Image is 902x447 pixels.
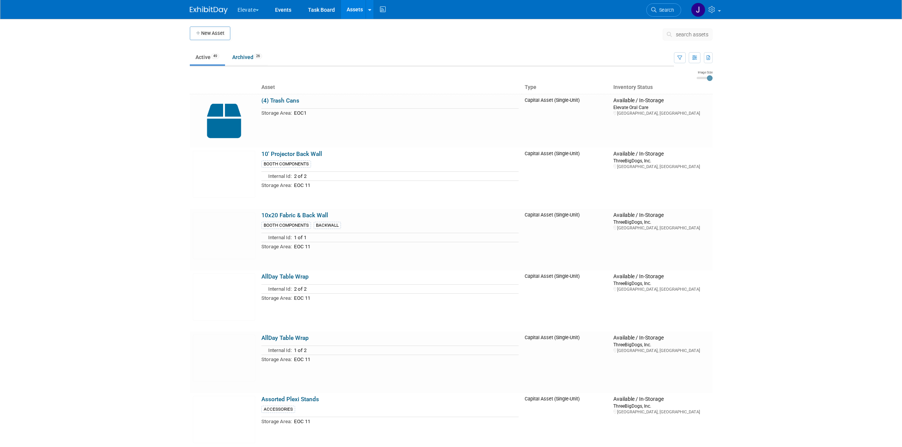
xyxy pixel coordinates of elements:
a: (4) Trash Cans [261,97,299,104]
td: 1 of 1 [292,233,519,242]
td: EOC 11 [292,242,519,251]
td: Internal Id: [261,346,292,355]
td: Internal Id: [261,285,292,294]
div: [GEOGRAPHIC_DATA], [GEOGRAPHIC_DATA] [613,348,709,354]
td: Capital Asset (Single-Unit) [522,270,611,332]
span: Storage Area: [261,357,292,362]
td: EOC 11 [292,181,519,189]
td: 2 of 2 [292,285,519,294]
div: [GEOGRAPHIC_DATA], [GEOGRAPHIC_DATA] [613,409,709,415]
div: ThreeBigDogs, Inc. [613,403,709,409]
td: Capital Asset (Single-Unit) [522,94,611,148]
div: Available / In-Storage [613,212,709,219]
span: Storage Area: [261,244,292,249]
div: ThreeBigDogs, Inc. [613,157,709,164]
button: search assets [663,28,713,40]
a: Search [646,3,681,17]
div: Available / In-Storage [613,151,709,157]
td: Capital Asset (Single-Unit) [522,332,611,393]
th: Asset [258,81,522,94]
a: 10x20 Fabric & Back Wall [261,212,328,219]
button: New Asset [190,26,230,40]
a: Active49 [190,50,225,64]
a: Assorted Plexi Stands [261,396,319,403]
span: 26 [254,53,262,59]
td: EOC 11 [292,355,519,363]
div: Available / In-Storage [613,273,709,280]
div: Image Size [697,70,713,75]
td: Capital Asset (Single-Unit) [522,209,611,270]
div: BOOTH COMPONENTS [261,222,311,229]
img: Justin Newborn [691,3,705,17]
span: Storage Area: [261,182,292,188]
div: Available / In-Storage [613,335,709,341]
span: Storage Area: [261,419,292,424]
div: ThreeBigDogs, Inc. [613,341,709,348]
div: [GEOGRAPHIC_DATA], [GEOGRAPHIC_DATA] [613,111,709,116]
span: search assets [676,31,708,37]
div: Available / In-Storage [613,396,709,403]
div: ACCESSORIES [261,406,295,413]
td: Internal Id: [261,172,292,181]
a: Archived26 [227,50,268,64]
div: [GEOGRAPHIC_DATA], [GEOGRAPHIC_DATA] [613,287,709,292]
td: 1 of 2 [292,346,519,355]
div: [GEOGRAPHIC_DATA], [GEOGRAPHIC_DATA] [613,164,709,170]
img: ExhibitDay [190,6,228,14]
div: Available / In-Storage [613,97,709,104]
a: AllDay Table Wrap [261,273,309,280]
span: Storage Area: [261,295,292,301]
a: 10' Projector Back Wall [261,151,322,157]
img: Capital-Asset-Icon-2.png [193,97,255,145]
div: ThreeBigDogs, Inc. [613,280,709,287]
a: AllDay Table Wrap [261,335,309,341]
span: Storage Area: [261,110,292,116]
div: BOOTH COMPONENTS [261,160,311,168]
span: Search [657,7,674,13]
div: Elevate Oral Care [613,104,709,111]
th: Type [522,81,611,94]
td: 2 of 2 [292,172,519,181]
div: [GEOGRAPHIC_DATA], [GEOGRAPHIC_DATA] [613,225,709,231]
td: EOC 11 [292,293,519,302]
td: EOC1 [292,109,519,117]
td: EOC 11 [292,417,519,426]
div: BACKWALL [314,222,341,229]
td: Internal Id: [261,233,292,242]
div: ThreeBigDogs, Inc. [613,219,709,225]
span: 49 [211,53,219,59]
td: Capital Asset (Single-Unit) [522,148,611,209]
